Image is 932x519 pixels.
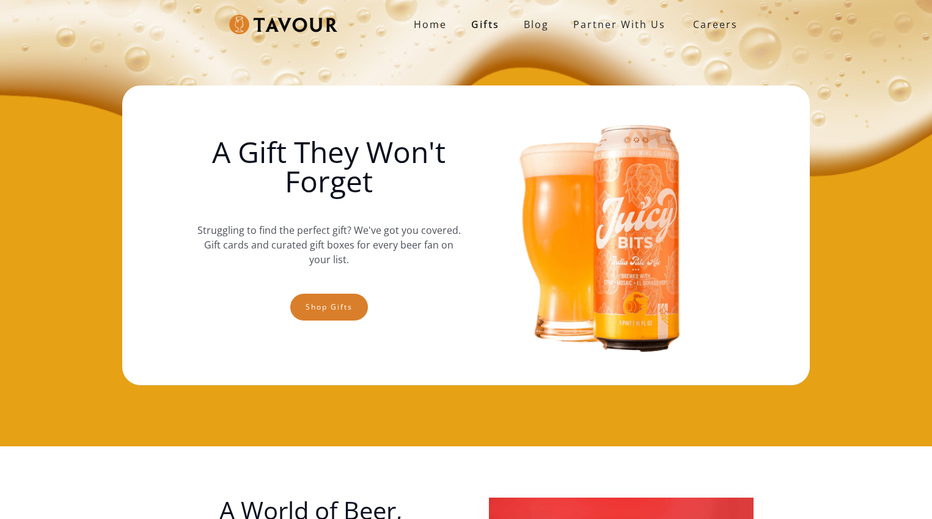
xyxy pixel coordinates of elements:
a: partner with us [561,12,678,37]
a: Careers [678,7,747,42]
h1: A Gift They Won't Forget [197,137,461,196]
a: Home [402,12,459,37]
strong: Careers [693,12,738,37]
a: Shop gifts [290,294,368,321]
strong: Home [414,18,447,31]
p: Struggling to find the perfect gift? We've got you covered. Gift cards and curated gift boxes for... [197,211,461,279]
a: Gifts [459,12,512,37]
a: Blog [512,12,561,37]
